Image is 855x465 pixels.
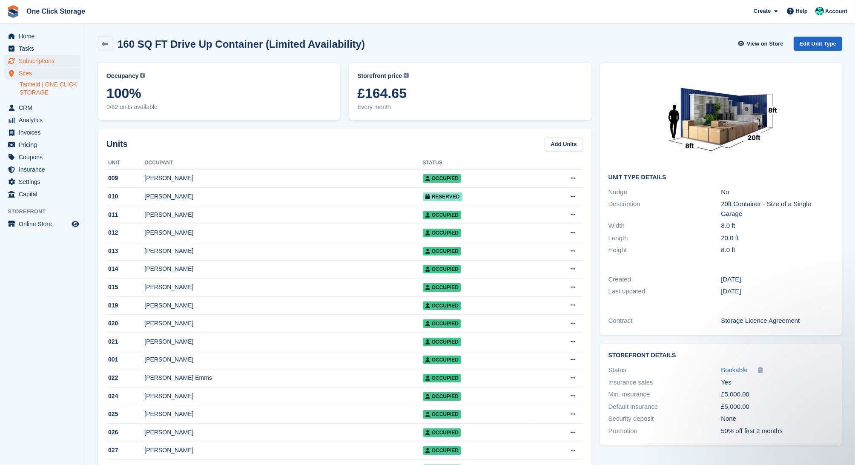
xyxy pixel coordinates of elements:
span: Invoices [19,126,70,138]
div: 8.0 ft [721,221,834,231]
span: Storefront [8,207,85,216]
h2: 160 SQ FT Drive Up Container (Limited Availability) [118,38,365,50]
span: Occupied [423,428,461,437]
div: Yes [721,378,834,387]
span: Create [754,7,771,15]
a: menu [4,176,80,188]
div: 026 [106,428,144,437]
h2: Storefront Details [608,352,834,359]
div: [PERSON_NAME] [144,446,422,455]
div: 022 [106,373,144,382]
div: Status [608,365,721,375]
span: Occupied [423,301,461,310]
div: 001 [106,355,144,364]
div: 011 [106,210,144,219]
div: [PERSON_NAME] [144,174,422,183]
span: Analytics [19,114,70,126]
div: No [721,187,834,197]
span: Reserved [423,192,462,201]
div: Last updated [608,287,721,296]
div: [PERSON_NAME] [144,228,422,237]
div: [PERSON_NAME] [144,319,422,328]
span: Occupied [423,410,461,419]
span: Occupied [423,338,461,346]
span: Account [825,7,847,16]
span: Sites [19,67,70,79]
div: Security deposit [608,414,721,424]
span: Every month [357,103,582,112]
div: 020 [106,319,144,328]
th: Status [423,156,533,170]
span: Bookable [721,366,748,373]
a: Bookable [721,365,748,375]
div: Insurance sales [608,378,721,387]
a: menu [4,218,80,230]
div: £5,000.00 [721,402,834,412]
span: Home [19,30,70,42]
span: Capital [19,188,70,200]
span: Help [796,7,808,15]
a: Edit Unit Type [794,37,842,51]
span: Occupied [423,247,461,255]
div: Length [608,233,721,243]
img: icon-info-grey-7440780725fd019a000dd9b08b2336e03edf1995a4989e88bcd33f0948082b44.svg [404,73,409,78]
a: menu [4,43,80,55]
a: Preview store [70,219,80,229]
a: Tanfield | ONE CLICK STORAGE [20,80,80,97]
div: Created [608,275,721,284]
span: Occupancy [106,72,138,80]
div: 027 [106,446,144,455]
a: menu [4,139,80,151]
span: Occupied [423,392,461,401]
div: [PERSON_NAME] [144,247,422,255]
th: Occupant [144,156,422,170]
div: [PERSON_NAME] [144,355,422,364]
span: Occupied [423,211,461,219]
div: [DATE] [721,287,834,296]
img: 20-ft-container%20(43).jpg [657,72,785,167]
a: menu [4,102,80,114]
span: Settings [19,176,70,188]
span: Occupied [423,174,461,183]
div: £5,000.00 [721,390,834,399]
div: [PERSON_NAME] [144,192,422,201]
img: icon-info-grey-7440780725fd019a000dd9b08b2336e03edf1995a4989e88bcd33f0948082b44.svg [140,73,145,78]
div: 010 [106,192,144,201]
span: 0/62 units available [106,103,332,112]
div: 20.0 ft [721,233,834,243]
span: CRM [19,102,70,114]
span: Occupied [423,319,461,328]
div: [PERSON_NAME] [144,264,422,273]
span: Insurance [19,164,70,175]
div: 009 [106,174,144,183]
a: One Click Storage [23,4,89,18]
div: [DATE] [721,275,834,284]
span: Occupied [423,356,461,364]
span: Coupons [19,151,70,163]
div: Height [608,245,721,255]
div: Storage Licence Agreement [721,316,834,326]
span: Subscriptions [19,55,70,67]
span: Occupied [423,374,461,382]
div: None [721,414,834,424]
div: [PERSON_NAME] [144,210,422,219]
h2: Unit Type details [608,174,834,181]
div: Nudge [608,187,721,197]
span: Online Store [19,218,70,230]
span: View on Store [747,40,783,48]
div: 8.0 ft [721,245,834,255]
div: 012 [106,228,144,237]
div: [PERSON_NAME] [144,337,422,346]
span: 100% [106,86,332,101]
a: menu [4,114,80,126]
span: Occupied [423,265,461,273]
div: 015 [106,283,144,292]
span: Occupied [423,229,461,237]
div: Min. insurance [608,390,721,399]
a: menu [4,188,80,200]
a: menu [4,55,80,67]
div: 014 [106,264,144,273]
h2: Units [106,138,128,150]
div: Description [608,199,721,218]
a: menu [4,67,80,79]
